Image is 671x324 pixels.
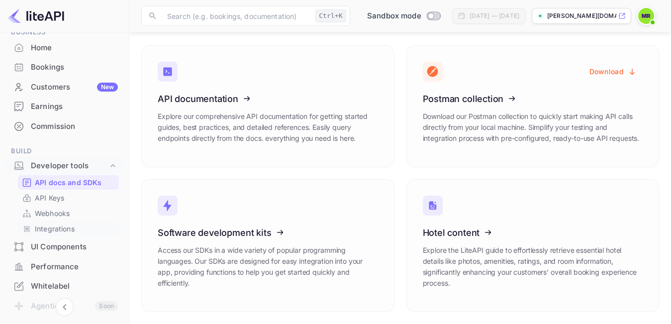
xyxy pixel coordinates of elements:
div: Developer tools [31,160,108,172]
p: [PERSON_NAME][DOMAIN_NAME]... [547,11,616,20]
p: API docs and SDKs [35,177,102,188]
h3: Postman collection [423,94,643,104]
img: Moshood Rafiu [638,8,654,24]
div: UI Components [31,241,118,253]
div: Home [31,42,118,54]
div: Developer tools [6,157,123,175]
img: LiteAPI logo [8,8,64,24]
a: Hotel contentExplore the LiteAPI guide to effortlessly retrieve essential hotel details like phot... [406,179,660,312]
p: Explore our comprehensive API documentation for getting started guides, best practices, and detai... [158,111,378,144]
a: UI Components [6,237,123,256]
div: CustomersNew [6,78,123,97]
div: New [97,83,118,92]
p: Download our Postman collection to quickly start making API calls directly from your local machin... [423,111,643,144]
a: API documentationExplore our comprehensive API documentation for getting started guides, best pra... [141,45,394,167]
a: CustomersNew [6,78,123,96]
button: Collapse navigation [56,298,74,316]
button: Download [583,62,643,81]
div: Home [6,38,123,58]
p: Explore the LiteAPI guide to effortlessly retrieve essential hotel details like photos, amenities... [423,245,643,289]
div: API Keys [18,191,119,205]
input: Search (e.g. bookings, documentation) [161,6,311,26]
div: Performance [6,257,123,277]
div: Earnings [6,97,123,116]
div: Ctrl+K [315,9,346,22]
p: Access our SDKs in a wide variety of popular programming languages. Our SDKs are designed for eas... [158,245,378,289]
span: Build [6,146,123,157]
div: Integrations [18,221,119,236]
h3: API documentation [158,94,378,104]
span: Business [6,27,123,38]
div: Bookings [6,58,123,77]
div: UI Components [6,237,123,257]
div: API docs and SDKs [18,175,119,190]
a: Software development kitsAccess our SDKs in a wide variety of popular programming languages. Our ... [141,179,394,312]
a: Earnings [6,97,123,115]
div: Whitelabel [31,281,118,292]
div: Commission [6,117,123,136]
p: Webhooks [35,208,70,218]
div: Commission [31,121,118,132]
a: Home [6,38,123,57]
div: Switch to Production mode [363,10,444,22]
div: Performance [31,261,118,273]
a: API Keys [22,193,115,203]
a: Bookings [6,58,123,76]
div: Bookings [31,62,118,73]
p: Integrations [35,223,75,234]
div: [DATE] — [DATE] [470,11,519,20]
h3: Software development kits [158,227,378,238]
a: Performance [6,257,123,276]
span: Sandbox mode [367,10,421,22]
div: Earnings [31,101,118,112]
h3: Hotel content [423,227,643,238]
a: Commission [6,117,123,135]
div: Webhooks [18,206,119,220]
a: Whitelabel [6,277,123,295]
a: Webhooks [22,208,115,218]
div: Customers [31,82,118,93]
a: Integrations [22,223,115,234]
a: API docs and SDKs [22,177,115,188]
p: API Keys [35,193,64,203]
div: Whitelabel [6,277,123,296]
